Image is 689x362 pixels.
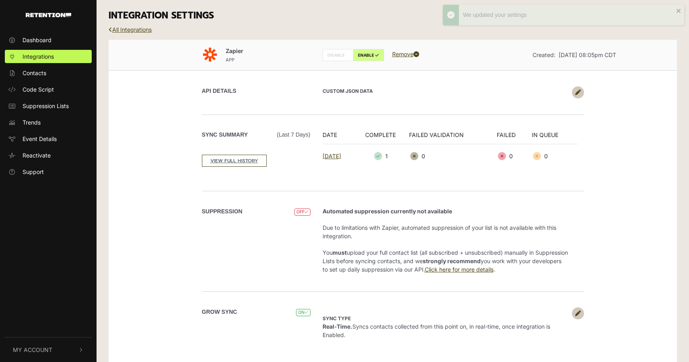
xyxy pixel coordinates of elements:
[409,131,497,144] th: FAILED VALIDATION
[202,207,243,216] label: SUPPRESSION
[5,83,92,96] a: Code Script
[23,52,54,61] span: Integrations
[323,315,351,321] strong: Sync type
[202,47,218,63] img: Zapier
[5,50,92,63] a: Integrations
[323,49,354,61] label: DISABLE
[323,223,568,240] p: Due to limitations with Zapier, automated suppression of your list is not available with this int...
[202,131,311,139] label: Sync Summary
[357,144,409,168] td: 1
[277,131,310,139] span: (Last 7 days)
[23,69,46,77] span: Contacts
[109,10,677,21] h3: INTEGRATION SETTINGS
[296,309,310,317] span: ON
[533,51,555,58] span: Created:
[5,165,92,178] a: Support
[392,51,419,57] a: Remove
[425,266,494,273] a: Click here for more details
[23,85,54,94] span: Code Script
[323,323,352,330] strong: Real-Time.
[23,151,51,160] span: Reactivate
[559,51,616,58] span: [DATE] 08:05pm CDT
[294,209,310,216] span: OFF
[23,118,41,127] span: Trends
[463,11,676,19] div: We updated your settings
[323,88,373,94] strong: Custom JSON Data
[333,249,347,256] strong: must
[532,144,578,168] td: 0
[5,149,92,162] a: Reactivate
[23,102,69,110] span: Suppression Lists
[323,153,341,160] a: [DATE]
[5,66,92,80] a: Contacts
[497,131,532,144] th: FAILED
[202,155,267,167] a: VIEW FULL HISTORY
[23,36,51,44] span: Dashboard
[409,144,497,168] td: 0
[5,337,92,362] button: My Account
[5,99,92,112] a: Suppression Lists
[532,131,578,144] th: IN QUEUE
[13,346,52,354] span: My Account
[5,33,92,47] a: Dashboard
[226,57,234,63] small: APP
[497,144,532,168] td: 0
[5,132,92,145] a: Event Details
[353,49,384,61] label: ENABLE
[423,258,481,264] strong: strongly recommend
[323,208,452,215] strong: Automated suppression currently not available
[5,116,92,129] a: Trends
[202,308,237,316] label: Grow Sync
[23,135,57,143] span: Event Details
[323,315,550,338] span: Syncs contacts collected from this point on, in real-time, once integration is Enabled.
[26,13,71,17] img: Retention.com
[323,131,357,144] th: DATE
[226,47,243,54] span: Zapier
[323,248,568,274] p: You upload your full contact list (all subscribed + unsubscribed) manually in Suppression Lists b...
[357,131,409,144] th: COMPLETE
[23,168,44,176] span: Support
[202,87,237,95] label: API DETAILS
[109,26,152,33] a: All Integrations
